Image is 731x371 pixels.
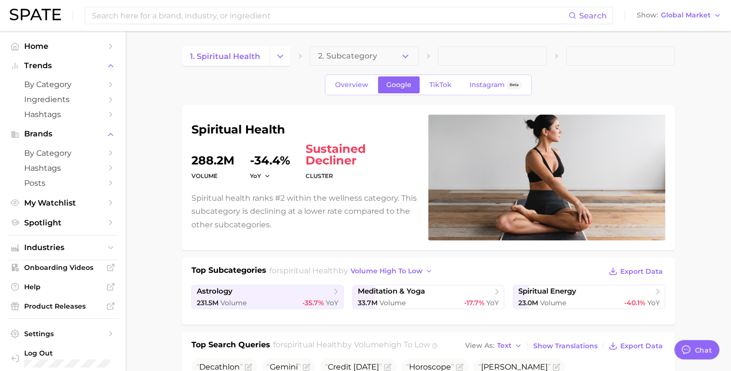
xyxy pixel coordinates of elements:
a: My Watchlist [8,195,118,210]
a: 1. spiritual health [182,46,270,66]
span: Instagram [469,81,505,89]
span: Industries [24,243,102,252]
span: YoY [486,298,499,307]
span: spiritual health [283,340,342,349]
span: high to low [384,340,430,349]
span: for by [269,266,436,275]
a: Onboarding Videos [8,260,118,275]
span: 23.0m [518,298,538,307]
button: Show Translations [531,340,600,353]
a: Hashtags [8,161,118,176]
a: Google [378,76,420,93]
span: Ingredients [24,95,102,104]
button: Flag as miscategorized or irrelevant [303,363,310,371]
span: Global Market [661,13,711,18]
span: by Category [24,148,102,158]
a: Log out. Currently logged in with e-mail yumi.toki@spate.nyc. [8,346,118,371]
span: 231.5m [197,298,219,307]
span: Search [579,11,607,20]
a: InstagramBeta [461,76,530,93]
span: Help [24,282,102,291]
h1: Top Search Queries [191,339,270,353]
button: Industries [8,240,118,255]
a: by Category [8,77,118,92]
button: Flag as miscategorized or irrelevant [553,363,560,371]
span: -35.7% [302,298,324,307]
a: Settings [8,326,118,341]
h2: for by Volume [273,339,430,353]
a: astrology231.5m Volume-35.7% YoY [191,285,344,309]
a: meditation & yoga33.7m Volume-17.7% YoY [352,285,505,309]
span: Export Data [620,267,663,276]
button: Flag as miscategorized or irrelevant [245,363,252,371]
span: astrology [197,287,233,296]
a: Posts [8,176,118,191]
button: View AsText [463,340,525,352]
dd: 288.2m [191,143,234,166]
span: Home [24,42,102,51]
span: 2. Subcategory [318,52,377,60]
button: Brands [8,127,118,141]
span: TikTok [429,81,452,89]
a: Overview [327,76,377,93]
span: Volume [220,298,247,307]
span: View As [465,343,494,348]
span: Posts [24,178,102,188]
span: Text [497,343,512,348]
span: Settings [24,329,102,338]
span: Trends [24,61,102,70]
span: -40.1% [624,298,645,307]
button: Change Category [270,46,291,66]
dd: -34.4% [250,143,290,166]
a: Hashtags [8,107,118,122]
span: 1. spiritual health [190,52,260,61]
span: Overview [335,81,368,89]
button: Export Data [606,265,665,278]
a: Help [8,280,118,294]
span: 33.7m [358,298,378,307]
span: Export Data [620,342,663,350]
button: Export Data [606,339,665,353]
span: YoY [647,298,660,307]
button: Trends [8,59,118,73]
a: Product Releases [8,299,118,313]
a: TikTok [421,76,460,93]
button: ShowGlobal Market [634,9,724,22]
span: by Category [24,80,102,89]
a: Ingredients [8,92,118,107]
button: 2. Subcategory [310,46,419,66]
h1: spiritual health [191,124,417,135]
span: Log Out [24,349,110,357]
span: YoY [250,172,261,180]
span: Brands [24,130,102,138]
span: YoY [326,298,338,307]
span: -17.7% [464,298,484,307]
input: Search here for a brand, industry, or ingredient [91,7,569,24]
a: Spotlight [8,215,118,230]
span: Google [386,81,411,89]
img: SPATE [10,9,61,20]
span: Product Releases [24,302,102,311]
p: Spiritual health ranks #2 within the wellness category. This subcategory is declining at a lower ... [191,192,417,231]
h1: Top Subcategories [191,265,266,279]
span: spiritual health [279,266,338,275]
span: spiritual energy [518,287,576,296]
span: Volume [380,298,406,307]
dt: cluster [306,170,417,182]
span: meditation & yoga [358,287,425,296]
span: Show Translations [533,342,598,350]
button: volume high to low [348,265,436,278]
button: YoY [250,172,271,180]
span: volume high to low [351,267,423,275]
button: Flag as miscategorized or irrelevant [384,363,392,371]
a: Home [8,39,118,54]
span: Show [637,13,658,18]
a: by Category [8,146,118,161]
button: Flag as miscategorized or irrelevant [456,363,464,371]
span: Onboarding Videos [24,263,102,272]
a: spiritual energy23.0m Volume-40.1% YoY [513,285,665,309]
span: Volume [540,298,566,307]
span: sustained decliner [306,143,417,166]
span: Hashtags [24,110,102,119]
span: Hashtags [24,163,102,173]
